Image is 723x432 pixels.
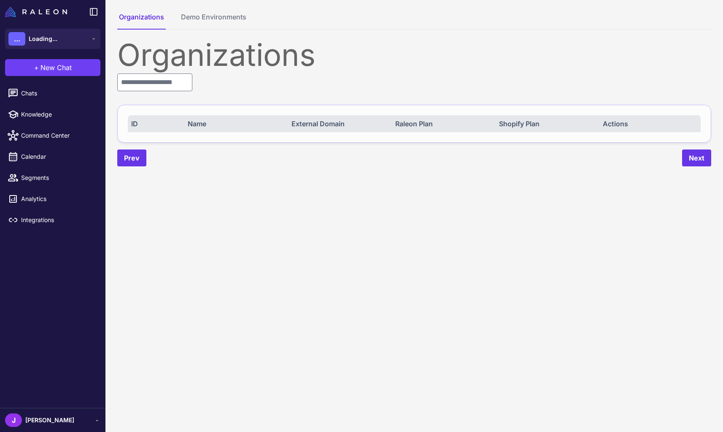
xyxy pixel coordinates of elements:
a: Knowledge [3,106,102,123]
div: Raleon Plan [395,119,490,129]
span: Command Center [21,131,95,140]
button: Organizations [117,12,166,30]
div: ... [8,32,25,46]
div: Shopify Plan [499,119,594,129]
span: Calendar [21,152,95,161]
span: [PERSON_NAME] [25,416,74,425]
div: Actions [603,119,697,129]
img: Raleon Logo [5,7,67,17]
span: New Chat [40,62,72,73]
a: Calendar [3,148,102,166]
div: External Domain [291,119,386,129]
button: Next [682,149,711,166]
div: Name [188,119,282,129]
a: Chats [3,84,102,102]
span: Segments [21,173,95,182]
button: Demo Environments [179,12,248,30]
a: Analytics [3,190,102,208]
span: Analytics [21,194,95,204]
button: +New Chat [5,59,100,76]
div: ID [131,119,178,129]
button: Prev [117,149,146,166]
div: J [5,413,22,427]
a: Segments [3,169,102,187]
span: + [34,62,39,73]
a: Command Center [3,127,102,144]
span: Integrations [21,215,95,225]
span: Knowledge [21,110,95,119]
div: Organizations [117,40,711,70]
a: Integrations [3,211,102,229]
span: Loading... [29,34,57,43]
button: ...Loading... [5,29,100,49]
span: Chats [21,89,95,98]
